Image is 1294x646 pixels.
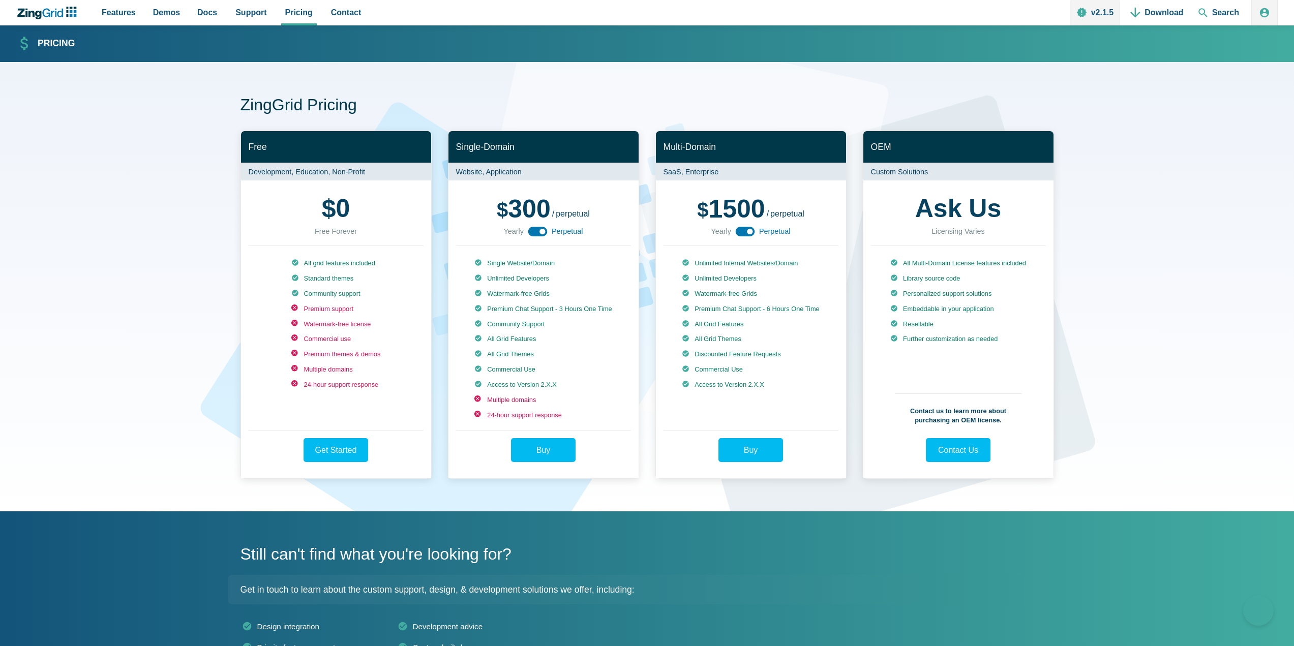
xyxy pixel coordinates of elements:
a: Buy [511,438,576,462]
a: Get Started [304,438,368,462]
span: $ [322,196,336,221]
p: Contact us to learn more about purchasing an OEM license. [895,393,1022,425]
div: Licensing Varies [931,225,985,237]
a: Pricing [17,35,75,53]
li: Community support [291,289,381,298]
li: Multiple domains [291,365,381,374]
p: Get in touch to learn about the custom support, design, & development solutions we offer, including: [228,575,1054,604]
h2: Free [241,131,431,163]
li: All Grid Features [682,320,819,329]
li: Design integration [242,621,392,633]
li: Premium support [291,304,381,314]
p: Development, Education, Non-Profit [241,163,431,180]
li: Watermark-free Grids [474,289,612,298]
li: 24-hour support response [474,411,612,420]
h2: Single-Domain [448,131,639,163]
span: perpetual [556,209,590,218]
a: Buy [718,438,783,462]
li: Premium Chat Support - 3 Hours One Time [474,304,612,314]
li: Multiple domains [474,395,612,405]
h2: OEM [863,131,1054,163]
iframe: Help Scout Beacon - Open [1243,595,1274,626]
li: Development advice [398,621,547,633]
li: Standard themes [291,274,381,283]
li: Commercial Use [682,365,819,374]
span: Features [102,6,136,19]
li: All grid features included [291,259,381,268]
li: All Grid Themes [682,334,819,344]
span: Demos [153,6,180,19]
li: Access to Version 2.X.X [682,380,819,389]
span: Contact [331,6,362,19]
li: Watermark-free license [291,320,381,329]
span: / [552,210,554,218]
h1: ZingGrid Pricing [240,95,1054,117]
span: Yearly [711,225,731,237]
span: Yearly [503,225,523,237]
span: Support [235,6,266,19]
span: Pricing [285,6,313,19]
li: Discounted Feature Requests [682,350,819,359]
li: Watermark-free Grids [682,289,819,298]
a: Contact Us [926,438,990,462]
li: All Multi-Domain License features included [890,259,1026,268]
li: All Grid Themes [474,350,612,359]
span: 300 [497,195,551,223]
div: Free Forever [315,225,357,237]
li: Premium Chat Support - 6 Hours One Time [682,304,819,314]
li: Single Website/Domain [474,259,612,268]
span: Perpetual [759,225,791,237]
li: Resellable [890,320,1026,329]
p: Custom Solutions [863,163,1054,180]
li: Embeddable in your application [890,304,1026,314]
li: Library source code [890,274,1026,283]
h2: Multi-Domain [656,131,846,163]
span: Perpetual [552,225,583,237]
li: Further customization as needed [890,334,1026,344]
span: 1500 [697,195,765,223]
li: Commercial Use [474,365,612,374]
li: Premium themes & demos [291,350,381,359]
li: Community Support [474,320,612,329]
p: SaaS, Enterprise [656,163,846,180]
h2: Still can't find what you're looking for? [240,544,1054,567]
span: / [767,210,769,218]
span: Docs [197,6,217,19]
li: Commercial use [291,334,381,344]
li: Unlimited Developers [682,274,819,283]
li: Unlimited Internal Websites/Domain [682,259,819,268]
strong: 0 [322,196,350,221]
li: All Grid Features [474,334,612,344]
span: perpetual [770,209,804,218]
strong: Pricing [38,39,75,48]
li: Unlimited Developers [474,274,612,283]
li: 24-hour support response [291,380,381,389]
a: ZingChart Logo. Click to return to the homepage [16,7,82,19]
li: Access to Version 2.X.X [474,380,612,389]
li: Personalized support solutions [890,289,1026,298]
p: Website, Application [448,163,639,180]
strong: Ask Us [915,196,1002,221]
